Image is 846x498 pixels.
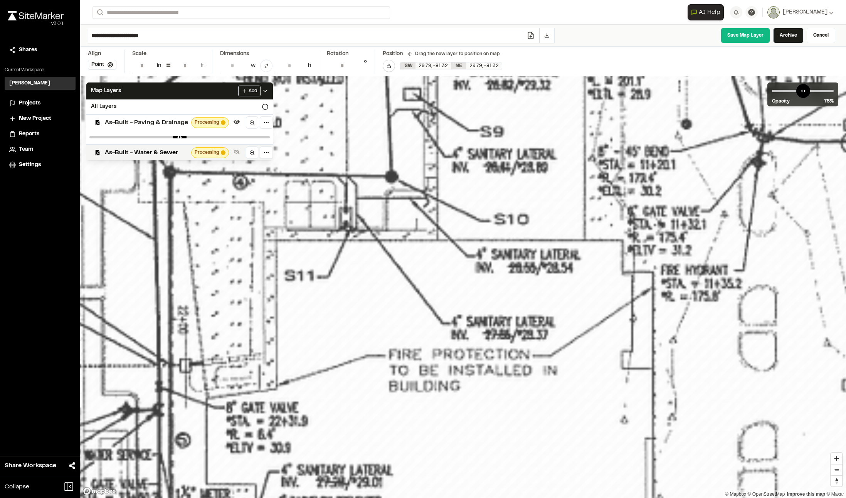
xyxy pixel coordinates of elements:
[91,87,121,95] span: Map Layers
[105,118,188,127] span: As-Built - Paving & Drainage
[251,62,256,70] div: w
[9,130,71,138] a: Reports
[249,87,257,94] span: Add
[19,99,40,108] span: Projects
[19,161,41,169] span: Settings
[8,11,64,20] img: rebrand.png
[166,60,171,72] div: =
[688,4,727,20] div: Open AI Assistant
[9,80,50,87] h3: [PERSON_NAME]
[400,62,415,69] div: SW
[824,98,834,105] span: 75 %
[19,114,51,123] span: New Project
[400,62,502,70] div: SW 29.788926792442993, -81.32336124453381 | NE 29.792841703156313, -81.316546361609
[19,130,39,138] span: Reports
[826,491,844,497] a: Maxar
[105,148,188,157] span: As-Built - Water & Sewer
[767,6,780,19] img: User
[539,28,554,43] button: Download File
[246,116,258,129] a: Zoom to layer
[5,482,29,491] span: Collapse
[466,62,502,69] div: 29.79 , -81.32
[831,453,842,464] button: Zoom in
[831,464,842,475] button: Zoom out
[451,62,466,69] div: NE
[327,50,367,58] div: Rotation
[383,60,395,72] button: Lock Map Layer Position
[221,120,225,125] span: Map layer tileset processing
[721,28,770,43] a: Save Map Layer
[9,145,71,154] a: Team
[772,98,790,105] span: Opacity
[82,487,116,496] a: Mapbox logo
[522,32,539,39] a: Add/Change File
[9,114,71,123] a: New Project
[88,50,116,58] div: Align
[383,50,403,58] div: Position
[831,464,842,475] span: Zoom out
[407,50,500,57] div: Drag the new layer to position on map
[232,117,241,126] button: Hide layer
[232,147,241,156] button: Show layer
[88,60,116,70] button: Point
[748,491,785,497] a: OpenStreetMap
[831,476,842,486] span: Reset bearing to north
[773,28,804,43] a: Archive
[364,58,367,73] div: °
[9,161,71,169] a: Settings
[19,46,37,54] span: Shares
[157,62,161,70] div: in
[246,146,258,159] a: Zoom to layer
[220,50,311,58] div: Dimensions
[5,67,76,74] p: Current Workspace
[308,62,311,70] div: h
[9,99,71,108] a: Projects
[783,8,827,17] span: [PERSON_NAME]
[725,491,746,497] a: Mapbox
[9,46,71,54] a: Shares
[200,62,204,70] div: ft
[787,491,825,497] a: Map feedback
[415,62,451,69] div: 29.79 , -81.32
[5,461,56,470] span: Share Workspace
[132,50,146,58] div: Scale
[93,6,106,19] button: Search
[195,149,219,156] span: Processing
[195,119,219,126] span: Processing
[191,117,229,128] div: Map layer tileset processing
[238,86,261,96] button: Add
[807,28,835,43] a: Cancel
[221,150,225,155] span: Map layer tileset processing
[8,20,64,27] div: Oh geez...please don't...
[86,99,273,114] div: All Layers
[699,8,720,17] span: AI Help
[688,4,724,20] button: Open AI Assistant
[191,147,229,158] div: Map layer tileset processing
[19,145,33,154] span: Team
[831,475,842,486] button: Reset bearing to north
[767,6,834,19] button: [PERSON_NAME]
